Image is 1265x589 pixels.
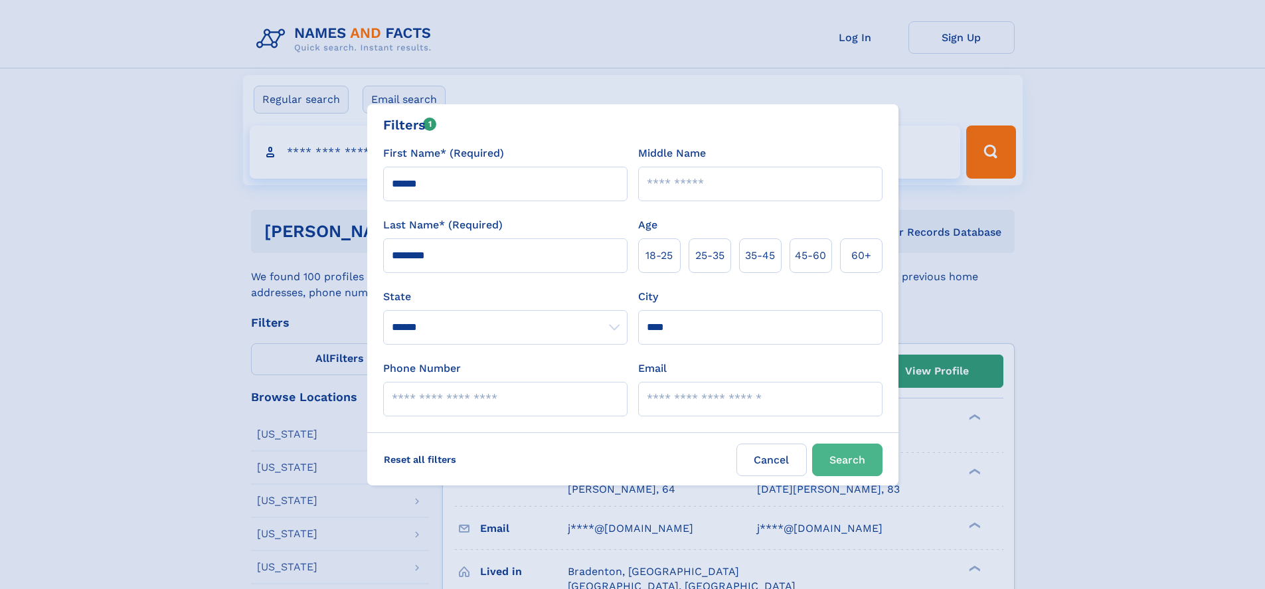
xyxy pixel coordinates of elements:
label: State [383,289,628,305]
label: Reset all filters [375,444,465,475]
label: City [638,289,658,305]
button: Search [812,444,883,476]
label: Middle Name [638,145,706,161]
label: Phone Number [383,361,461,377]
label: Last Name* (Required) [383,217,503,233]
label: Age [638,217,657,233]
span: 60+ [851,248,871,264]
label: Email [638,361,667,377]
label: Cancel [736,444,807,476]
span: 25‑35 [695,248,724,264]
span: 45‑60 [795,248,826,264]
span: 18‑25 [645,248,673,264]
span: 35‑45 [745,248,775,264]
div: Filters [383,115,437,135]
label: First Name* (Required) [383,145,504,161]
